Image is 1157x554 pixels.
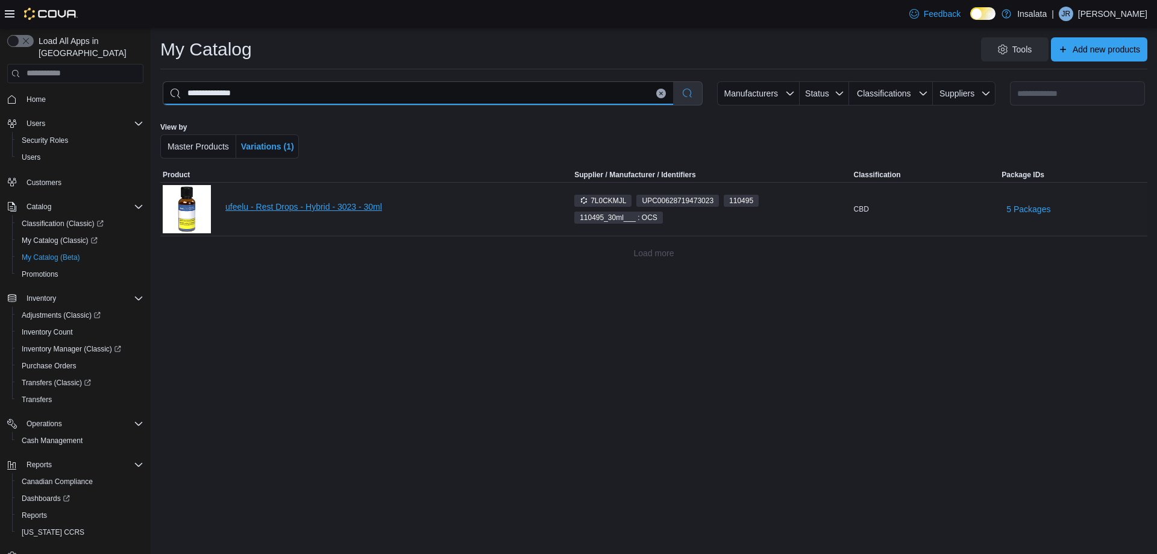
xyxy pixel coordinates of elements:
span: Users [22,153,40,162]
a: Transfers (Classic) [17,376,96,390]
button: Users [12,149,148,166]
a: Transfers (Classic) [12,374,148,391]
a: Canadian Compliance [17,474,98,489]
a: Security Roles [17,133,73,148]
span: JR [1062,7,1071,21]
span: Cash Management [22,436,83,445]
span: Transfers [17,392,143,407]
span: Users [17,150,143,165]
span: 7L0CKMJL [580,195,626,206]
button: Cash Management [12,432,148,449]
span: Master Products [168,142,229,151]
button: Classifications [849,81,933,105]
a: Promotions [17,267,63,282]
span: My Catalog (Classic) [22,236,98,245]
button: Promotions [12,266,148,283]
button: Variations (1) [236,134,299,159]
span: Inventory Manager (Classic) [22,344,121,354]
span: Users [27,119,45,128]
span: Washington CCRS [17,525,143,540]
span: Canadian Compliance [22,477,93,486]
span: My Catalog (Beta) [17,250,143,265]
a: Home [22,92,51,107]
label: View by [160,122,187,132]
button: Users [22,116,50,131]
span: Transfers (Classic) [17,376,143,390]
button: Inventory [2,290,148,307]
span: Dashboards [17,491,143,506]
button: Reports [12,507,148,524]
span: 110495_30ml___ : OCS [574,212,663,224]
span: Inventory Count [17,325,143,339]
span: Classification (Classic) [17,216,143,231]
a: Feedback [905,2,965,26]
button: Tools [981,37,1049,61]
span: Purchase Orders [17,359,143,373]
span: Status [805,89,829,98]
span: Promotions [17,267,143,282]
span: Transfers [22,395,52,404]
span: Reports [27,460,52,470]
button: Canadian Compliance [12,473,148,490]
span: Product [163,170,190,180]
span: Classification [854,170,901,180]
a: Adjustments (Classic) [12,307,148,324]
a: Inventory Manager (Classic) [17,342,126,356]
span: Customers [22,174,143,189]
button: Manufacturers [717,81,799,105]
span: Operations [27,419,62,429]
a: Reports [17,508,52,523]
a: Dashboards [17,491,75,506]
button: [US_STATE] CCRS [12,524,148,541]
div: Supplier / Manufacturer / Identifiers [574,170,695,180]
button: Reports [22,458,57,472]
span: [US_STATE] CCRS [22,527,84,537]
button: Purchase Orders [12,357,148,374]
button: Add new products [1051,37,1147,61]
span: Promotions [22,269,58,279]
a: My Catalog (Classic) [17,233,102,248]
span: Package IDs [1002,170,1044,180]
button: Customers [2,173,148,190]
span: Manufacturers [724,89,778,98]
button: Catalog [2,198,148,215]
span: Load All Apps in [GEOGRAPHIC_DATA] [34,35,143,59]
button: Load more [629,241,679,265]
a: Users [17,150,45,165]
span: Classification (Classic) [22,219,104,228]
a: Inventory Manager (Classic) [12,341,148,357]
a: Dashboards [12,490,148,507]
span: Variations (1) [241,142,294,151]
span: Reports [22,511,47,520]
a: Inventory Count [17,325,78,339]
span: Reports [17,508,143,523]
span: 5 Packages [1006,203,1050,215]
span: Adjustments (Classic) [22,310,101,320]
button: Suppliers [933,81,996,105]
span: Transfers (Classic) [22,378,91,388]
button: 5 Packages [1002,197,1055,221]
a: [US_STATE] CCRS [17,525,89,540]
button: My Catalog (Beta) [12,249,148,266]
button: Reports [2,456,148,473]
p: Insalata [1017,7,1047,21]
button: Status [800,81,850,105]
span: Load more [634,247,674,259]
button: Inventory [22,291,61,306]
a: Cash Management [17,433,87,448]
button: Security Roles [12,132,148,149]
a: My Catalog (Beta) [17,250,85,265]
a: Classification (Classic) [12,215,148,232]
img: Cova [24,8,78,20]
button: Users [2,115,148,132]
span: Users [22,116,143,131]
a: Purchase Orders [17,359,81,373]
span: Suppliers [939,89,974,98]
span: Inventory Manager (Classic) [17,342,143,356]
img: ufeelu - Rest Drops - Hybrid - 3023 - 30ml [163,185,211,233]
span: 110495_30ml___ : OCS [580,212,657,223]
button: Transfers [12,391,148,408]
span: Inventory [27,294,56,303]
span: Adjustments (Classic) [17,308,143,323]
